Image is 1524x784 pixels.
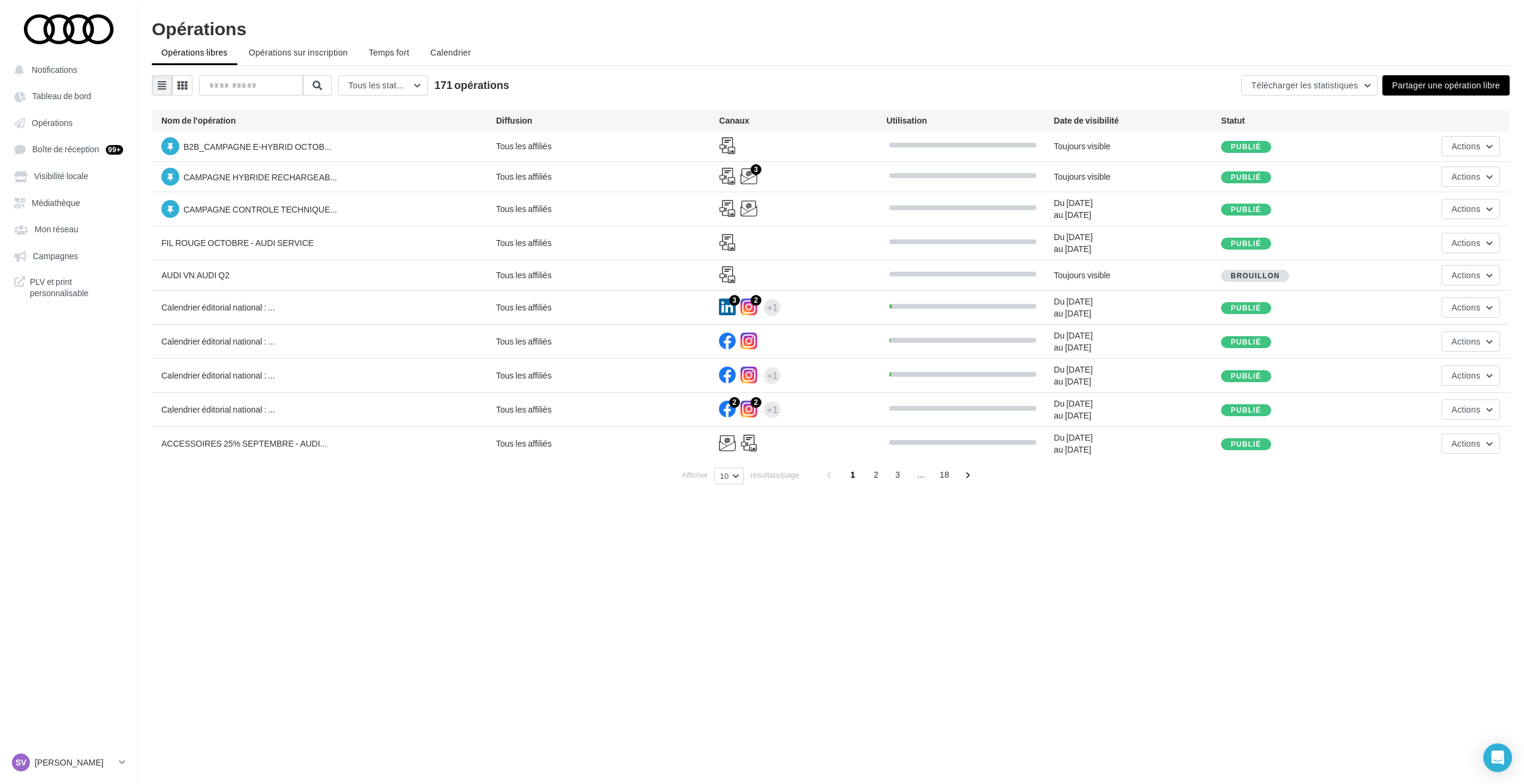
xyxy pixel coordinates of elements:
span: Publié [1231,439,1261,448]
div: 2 [751,397,761,408]
a: Mon réseau [7,218,130,239]
span: Calendrier éditorial national : ... [161,336,275,346]
span: Actions [1452,238,1480,248]
div: Utilisation [886,115,1054,127]
button: Actions [1442,399,1500,420]
span: Publié [1231,371,1261,380]
span: Actions [1452,302,1480,312]
div: Du [DATE] au [DATE] [1054,231,1221,255]
div: Toujours visible [1054,269,1221,281]
span: ... [911,465,931,484]
p: [PERSON_NAME] [35,757,114,768]
button: Actions [1442,365,1500,386]
span: ACCESSOIRES 25% SEPTEMBRE - AUDI... [161,438,327,448]
span: AUDI VN AUDI Q2 [161,270,229,280]
span: SV [16,757,27,768]
div: Tous les affiliés [496,140,719,152]
button: Actions [1442,331,1500,352]
span: PLV et print personnalisable [30,276,123,299]
span: Visibilité locale [34,171,88,182]
span: Calendrier éditorial national : ... [161,370,275,380]
div: Tous les affiliés [496,336,719,348]
span: Publié [1231,142,1261,151]
div: Diffusion [496,115,719,127]
span: Publié [1231,173,1261,182]
span: Campagnes [33,251,78,261]
span: B2B_CAMPAGNE E-HYBRID OCTOB... [183,142,331,152]
div: Du [DATE] au [DATE] [1054,432,1221,456]
a: Visibilité locale [7,165,130,186]
div: Tous les affiliés [496,302,719,313]
div: Tous les affiliés [496,171,719,183]
span: Actions [1452,336,1480,346]
button: Télécharger les statistiques [1241,75,1378,96]
div: Toujours visible [1054,140,1221,152]
span: 171 opérations [434,78,509,91]
button: Actions [1442,167,1500,187]
a: Tableau de bord [7,85,130,106]
button: Partager une opération libre [1382,75,1510,96]
a: Opérations [7,112,130,133]
a: Boîte de réception 99+ [7,138,130,160]
div: Tous les affiliés [496,404,719,416]
div: Du [DATE] au [DATE] [1054,330,1221,353]
div: Open Intercom Messenger [1483,743,1512,772]
span: Opérations sur inscription [249,47,348,57]
span: Tous les statuts [348,80,408,90]
span: Calendrier éditorial national : ... [161,302,275,312]
span: 2 [867,465,886,484]
button: 10 [714,468,743,484]
div: 3 [729,295,740,306]
button: Actions [1442,233,1500,253]
span: Tableau de bord [32,91,91,102]
span: Actions [1452,438,1480,448]
div: +1 [767,401,778,418]
span: Calendrier [430,47,471,57]
div: Opérations [152,19,1510,37]
span: CAMPAGNE HYBRIDE RECHARGEAB... [183,172,337,182]
span: FIL ROUGE OCTOBRE - AUDI SERVICE [161,238,314,248]
a: Campagnes [7,245,130,266]
button: Actions [1442,136,1500,156]
span: Actions [1452,370,1480,380]
span: Publié [1231,337,1261,346]
button: Tous les statuts [338,75,428,96]
div: 2 [729,397,740,408]
div: Tous les affiliés [496,269,719,281]
span: Boîte de réception [32,144,99,155]
span: Publié [1231,405,1261,414]
span: 1 [843,465,862,484]
div: Statut [1221,115,1388,127]
button: Actions [1442,433,1500,454]
span: Publié [1231,303,1261,312]
span: 10 [720,471,729,481]
button: Actions [1442,199,1500,219]
span: Actions [1452,141,1480,151]
span: Publié [1231,205,1261,214]
div: +1 [767,299,778,316]
span: Actions [1452,204,1480,214]
span: Actions [1452,404,1480,414]
span: Calendrier éditorial national : ... [161,404,275,414]
span: Opérations [32,118,72,128]
span: Afficher [682,469,708,481]
button: Actions [1442,297,1500,318]
span: CAMPAGNE CONTROLE TECHNIQUE... [183,204,337,214]
span: Notifications [32,64,77,75]
span: Actions [1452,171,1480,182]
a: SV [PERSON_NAME] [10,751,128,774]
div: 99+ [106,145,123,155]
div: Du [DATE] au [DATE] [1054,197,1221,221]
div: Tous les affiliés [496,237,719,249]
span: Médiathèque [32,198,80,208]
div: Nom de l'opération [161,115,496,127]
span: Brouillon [1231,271,1280,280]
span: Publié [1231,239,1261,248]
div: Tous les affiliés [496,203,719,215]
div: Date de visibilité [1054,115,1221,127]
div: Toujours visible [1054,171,1221,183]
div: Du [DATE] au [DATE] [1054,398,1221,422]
div: +1 [767,367,778,384]
div: Tous les affiliés [496,438,719,450]
div: Du [DATE] au [DATE] [1054,364,1221,388]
